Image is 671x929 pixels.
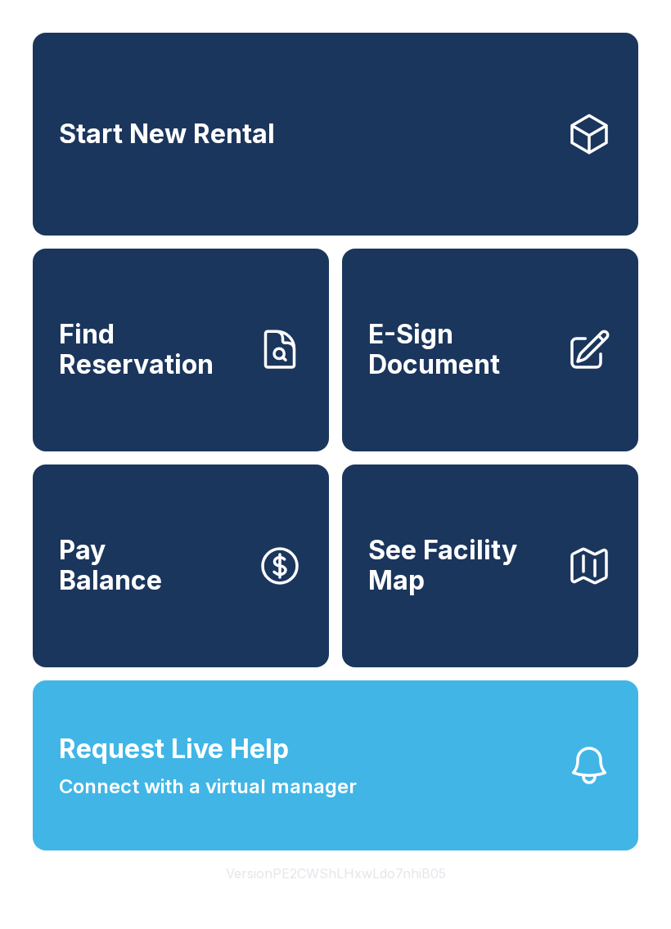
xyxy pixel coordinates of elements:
span: Pay Balance [59,536,162,595]
a: PayBalance [33,464,329,667]
a: E-Sign Document [342,249,638,451]
span: See Facility Map [368,536,553,595]
a: Start New Rental [33,33,638,236]
button: Request Live HelpConnect with a virtual manager [33,680,638,850]
span: Find Reservation [59,320,244,379]
a: Find Reservation [33,249,329,451]
button: See Facility Map [342,464,638,667]
span: Connect with a virtual manager [59,772,357,801]
span: Start New Rental [59,119,275,150]
span: E-Sign Document [368,320,553,379]
span: Request Live Help [59,729,289,769]
button: VersionPE2CWShLHxwLdo7nhiB05 [213,850,459,896]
